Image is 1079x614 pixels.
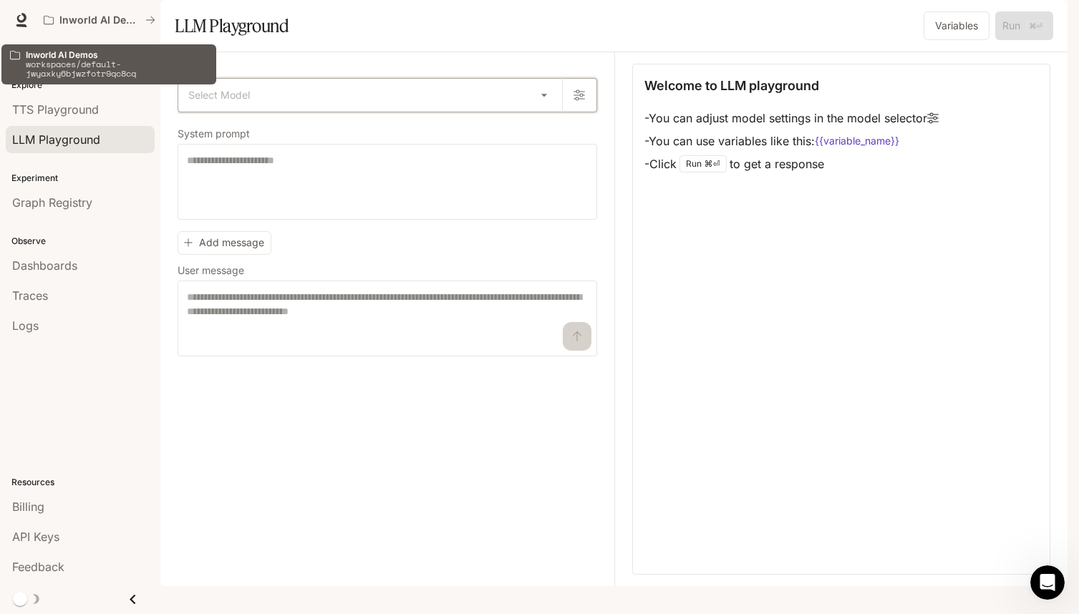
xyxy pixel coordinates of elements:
[644,107,939,130] li: - You can adjust model settings in the model selector
[644,76,819,95] p: Welcome to LLM playground
[924,11,990,40] button: Variables
[705,160,720,168] p: ⌘⏎
[26,50,208,59] p: Inworld AI Demos
[815,134,899,148] code: {{variable_name}}
[679,155,727,172] div: Run
[644,130,939,152] li: - You can use variables like this:
[178,129,250,139] p: System prompt
[26,59,208,78] p: workspaces/default-jwyaxky6bjwzfotr9qc8cq
[178,231,271,255] button: Add message
[59,14,140,26] p: Inworld AI Demos
[178,265,244,276] p: User message
[175,11,289,40] h1: LLM Playground
[178,79,562,112] div: Select Model
[644,152,939,175] li: - Click to get a response
[37,6,162,34] button: All workspaces
[188,88,250,102] span: Select Model
[1030,565,1065,600] iframe: Intercom live chat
